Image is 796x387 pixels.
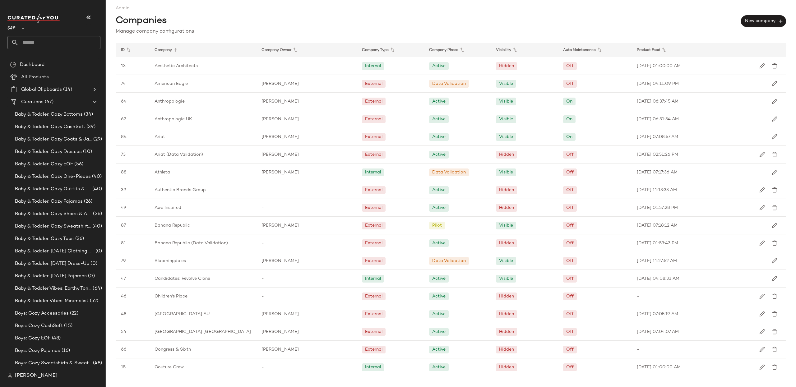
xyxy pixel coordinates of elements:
div: Active [432,346,446,353]
span: Candidates: Revolve Clone [155,275,210,282]
span: Baby & Toddler Vibes: Minimalist [15,297,89,305]
span: (14) [62,86,72,93]
span: Baby & Toddler: [DATE] Clothing & Accessories [15,248,94,255]
span: 73 [121,151,126,158]
span: 79 [121,258,126,264]
div: Data Validation [432,81,466,87]
div: Company Owner [257,43,357,57]
img: cfy_white_logo.C9jOOHJF.svg [7,14,60,23]
span: (40) [91,223,102,230]
div: On [566,116,572,122]
span: [GEOGRAPHIC_DATA] [GEOGRAPHIC_DATA] [155,329,251,335]
span: - [261,275,264,282]
span: Congress & Sixth [155,346,191,353]
span: 39 [121,187,126,193]
span: Baby & Toddler: Cozy Sweatshirts & Sweatpants [15,223,91,230]
span: 49 [121,205,126,211]
span: - [261,240,264,246]
span: Global Clipboards [21,86,62,93]
span: Anthropologie [155,98,185,105]
span: (16) [60,347,70,354]
div: Active [432,240,446,246]
img: svg%3e [772,169,777,175]
div: Product Feed [632,43,746,57]
img: svg%3e [772,134,777,140]
div: Company Phase [424,43,491,57]
span: [DATE] 01:00:00 AM [637,63,681,69]
div: Off [566,222,574,229]
span: 87 [121,222,126,229]
span: Baby & Toddler: Cozy Pajamas [15,198,83,205]
span: - [261,293,264,300]
span: Baby & Toddler Vibes: Earthy Tones [15,285,91,292]
span: Baby & Toddler: Cozy CashSoft [15,123,85,131]
span: (48) [92,360,102,367]
div: Data Validation [432,169,466,176]
div: Internal [365,169,381,176]
span: GAP [7,21,16,32]
img: svg%3e [759,329,765,334]
img: svg%3e [772,187,777,193]
div: Pilot [432,222,442,229]
div: Off [566,364,574,371]
div: Active [432,275,446,282]
div: External [365,187,382,193]
span: [PERSON_NAME] [261,116,299,122]
div: External [365,116,382,122]
div: Hidden [499,364,514,371]
div: Active [432,134,446,140]
span: 64 [121,98,127,105]
div: Off [566,293,574,300]
span: American Eagle [155,81,188,87]
span: [DATE] 07:08:57 AM [637,134,678,140]
span: [PERSON_NAME] [15,372,58,380]
span: - [261,364,264,371]
span: [PERSON_NAME] [261,346,299,353]
span: Baby & Toddler: Cozy Shoes & Accessories [15,210,92,218]
span: Dashboard [20,61,44,68]
div: Auto Maintenance [558,43,632,57]
img: svg%3e [759,364,765,370]
div: Off [566,346,574,353]
span: Awe Inspired [155,205,181,211]
div: Hidden [499,187,514,193]
div: Off [566,151,574,158]
div: Hidden [499,63,514,69]
div: Company [150,43,257,57]
span: [PERSON_NAME] [261,222,299,229]
img: svg%3e [772,347,777,352]
div: External [365,311,382,317]
div: Hidden [499,151,514,158]
div: External [365,258,382,264]
span: (29) [92,136,102,143]
span: [DATE] 01:00:00 AM [637,364,681,371]
span: Boys: Cozy Accessories [15,310,69,317]
span: Baby & Toddler: Cozy Bottoms [15,111,83,118]
span: 81 [121,240,126,246]
span: [PERSON_NAME] [261,81,299,87]
span: [DATE] 04:08:33 AM [637,275,679,282]
span: (22) [69,310,78,317]
img: svg%3e [759,347,765,352]
img: svg%3e [772,205,777,210]
div: Active [432,293,446,300]
img: svg%3e [772,293,777,299]
span: Banana Republic [155,222,190,229]
span: [DATE] 01:57:28 PM [637,205,678,211]
span: [GEOGRAPHIC_DATA] AU [155,311,210,317]
span: Ariat (Data Validation) [155,151,203,158]
span: 13 [121,63,126,69]
span: - [637,346,639,353]
span: [PERSON_NAME] [261,98,299,105]
img: svg%3e [772,258,777,264]
img: svg%3e [772,63,777,69]
div: Active [432,364,446,371]
div: Hidden [499,293,514,300]
img: svg%3e [772,329,777,334]
span: Couture Crew [155,364,184,371]
img: svg%3e [772,276,777,281]
span: - [637,293,639,300]
div: External [365,346,382,353]
span: 15 [121,364,126,371]
span: (0) [94,248,102,255]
